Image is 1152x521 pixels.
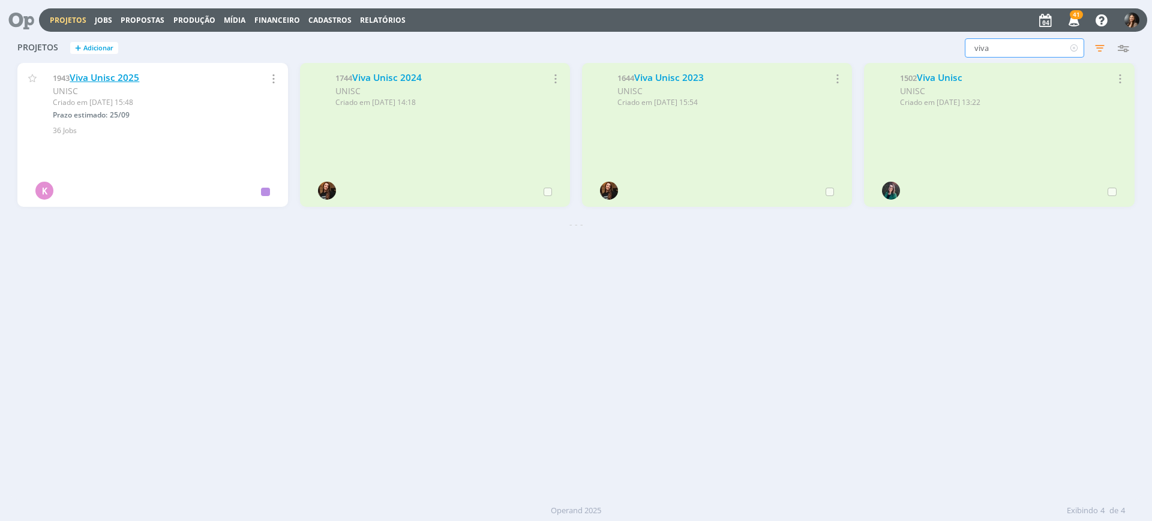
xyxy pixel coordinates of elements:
input: Busca [965,38,1084,58]
span: Adicionar [83,44,113,52]
img: R [882,182,900,200]
span: 1502 [900,73,917,83]
a: Relatórios [360,15,406,25]
img: T [600,182,618,200]
img: B [1124,13,1139,28]
a: Viva Unisc 2024 [352,71,422,84]
button: Propostas [117,16,168,25]
button: Financeiro [251,16,304,25]
a: Produção [173,15,215,25]
button: Relatórios [356,16,409,25]
button: Mídia [220,16,249,25]
div: - - - [11,218,1141,230]
span: 41 [1070,10,1083,19]
span: 4 [1100,505,1105,517]
div: K [35,182,53,200]
button: B [1124,10,1140,31]
span: Propostas [121,15,164,25]
button: Cadastros [305,16,355,25]
a: Viva Unisc [917,71,962,84]
span: de [1109,505,1118,517]
div: Criado em [DATE] 14:18 [335,97,520,108]
span: UNISC [335,85,361,97]
span: 1943 [53,73,70,83]
button: Produção [170,16,219,25]
button: Projetos [46,16,90,25]
span: Prazo estimado: [53,110,107,120]
button: 41 [1061,10,1085,31]
a: Viva Unisc 2023 [634,71,704,84]
a: Financeiro [254,15,300,25]
span: + [75,42,81,55]
button: +Adicionar [70,42,118,55]
div: Criado em [DATE] 15:48 [53,97,237,108]
button: Jobs [91,16,116,25]
a: Projetos [50,15,86,25]
span: 25/09 [110,110,130,120]
span: 1744 [335,73,352,83]
span: 1644 [617,73,634,83]
a: Viva Unisc 2025 [70,71,139,84]
a: Jobs [95,15,112,25]
span: 4 [1121,505,1125,517]
span: UNISC [53,85,78,97]
div: Criado em [DATE] 15:54 [617,97,802,108]
span: Exibindo [1067,505,1098,517]
span: Projetos [17,43,58,53]
div: 36 Jobs [53,125,273,136]
div: Criado em [DATE] 13:22 [900,97,1084,108]
span: UNISC [900,85,925,97]
span: UNISC [617,85,643,97]
a: Mídia [224,15,245,25]
span: Cadastros [308,15,352,25]
img: T [318,182,336,200]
